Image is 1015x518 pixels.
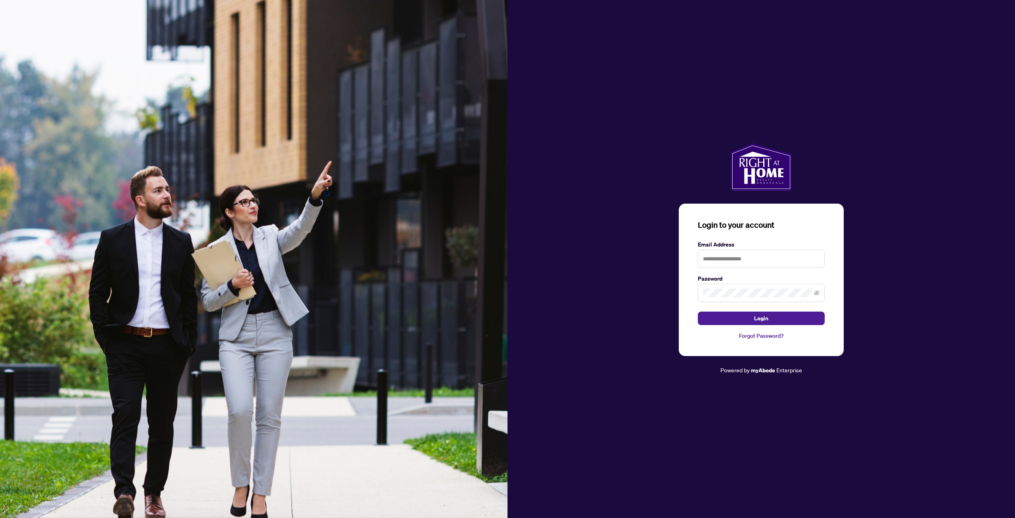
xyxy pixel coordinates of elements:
[698,240,825,249] label: Email Address
[698,312,825,325] button: Login
[751,366,775,375] a: myAbode
[720,366,750,374] span: Powered by
[754,312,768,325] span: Login
[814,290,820,296] span: eye-invisible
[730,143,792,191] img: ma-logo
[698,331,825,340] a: Forgot Password?
[776,366,802,374] span: Enterprise
[698,220,825,231] h3: Login to your account
[698,274,825,283] label: Password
